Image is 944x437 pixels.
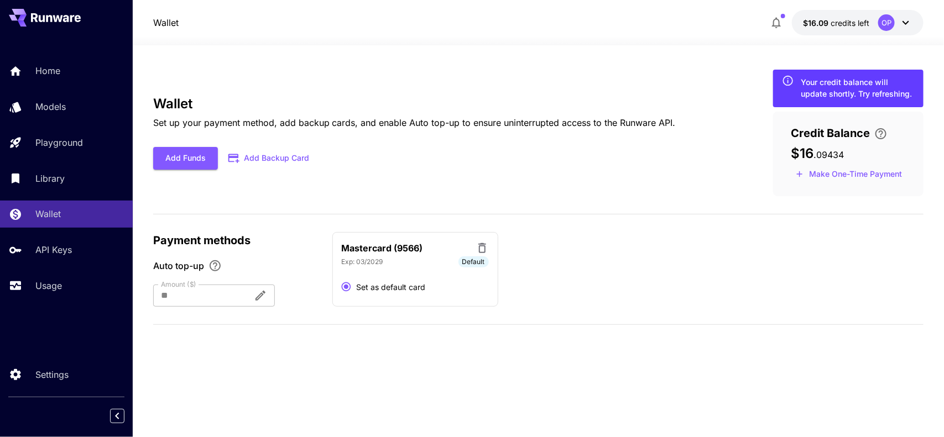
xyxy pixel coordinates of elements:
span: Default [458,257,489,267]
p: Models [35,100,66,113]
button: Add Funds [153,147,218,170]
p: Home [35,64,60,77]
h3: Wallet [153,96,676,112]
button: $16.09434OP [792,10,924,35]
div: Your credit balance will update shortly. Try refreshing. [801,76,915,99]
span: Credit Balance [791,125,870,141]
p: Settings [35,368,69,381]
p: Mastercard (9566) [342,241,423,255]
p: Payment methods [153,232,319,249]
button: Collapse sidebar [110,409,124,423]
span: $16 [791,145,813,161]
div: Collapse sidebar [118,406,133,426]
button: Enter your card details and choose an Auto top-up amount to avoid service interruptions. We'll au... [870,127,892,140]
a: Wallet [153,16,179,29]
span: Auto top-up [153,259,204,272]
p: Set up your payment method, add backup cards, and enable Auto top-up to ensure uninterrupted acce... [153,116,676,129]
span: Set as default card [357,281,426,293]
button: Make a one-time, non-recurring payment [791,166,907,183]
span: credits left [831,18,869,28]
p: Playground [35,136,83,149]
div: $16.09434 [803,17,869,29]
p: Wallet [35,207,61,220]
span: . 09434 [813,149,844,160]
p: Usage [35,279,62,292]
p: API Keys [35,243,72,256]
button: Add Backup Card [218,148,321,169]
div: OP [878,14,895,31]
label: Amount ($) [161,280,196,289]
button: Enable Auto top-up to ensure uninterrupted service. We'll automatically bill the chosen amount wh... [204,259,226,272]
span: $16.09 [803,18,831,28]
nav: breadcrumb [153,16,179,29]
p: Library [35,172,65,185]
p: Exp: 03/2029 [342,257,383,267]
